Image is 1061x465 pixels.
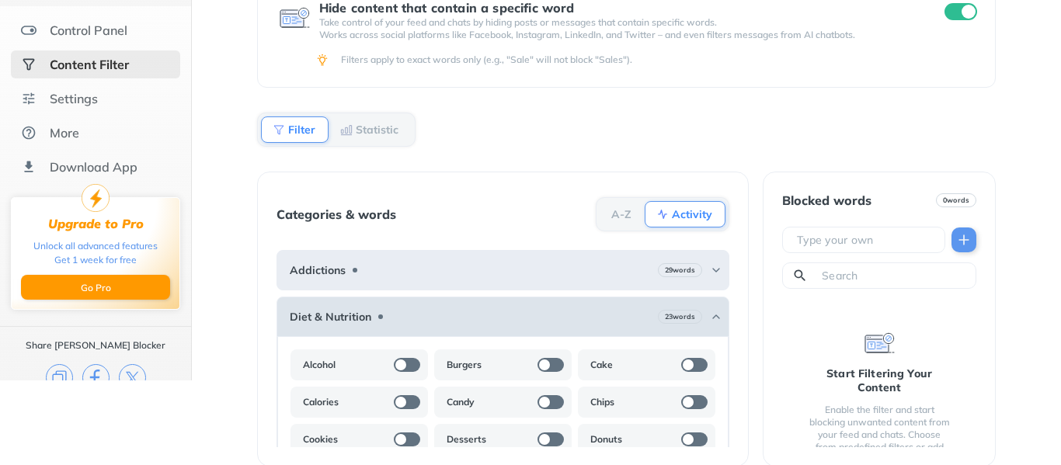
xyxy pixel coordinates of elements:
[303,396,339,408] b: Calories
[26,339,165,352] div: Share [PERSON_NAME] Blocker
[807,366,951,394] div: Start Filtering Your Content
[820,268,969,283] input: Search
[48,217,144,231] div: Upgrade to Pro
[590,433,622,446] b: Donuts
[782,193,871,207] div: Blocked words
[119,364,146,391] img: x.svg
[590,396,614,408] b: Chips
[319,29,917,41] p: Works across social platforms like Facebook, Instagram, LinkedIn, and Twitter – and even filters ...
[356,125,398,134] b: Statistic
[341,54,974,66] div: Filters apply to exact words only (e.g., "Sale" will not block "Sales").
[273,123,285,136] img: Filter
[82,364,110,391] img: facebook.svg
[21,57,37,72] img: social-selected.svg
[277,207,396,221] div: Categories & words
[50,159,137,175] div: Download App
[50,23,127,38] div: Control Panel
[21,23,37,38] img: features.svg
[656,208,669,220] img: Activity
[288,125,315,134] b: Filter
[303,433,338,446] b: Cookies
[665,265,695,276] b: 29 words
[82,184,110,212] img: upgrade-to-pro.svg
[795,232,938,248] input: Type your own
[340,123,353,136] img: Statistic
[33,239,158,253] div: Unlock all advanced features
[665,311,695,322] b: 23 words
[943,195,969,206] b: 0 words
[54,253,137,267] div: Get 1 week for free
[50,57,129,72] div: Content Filter
[46,364,73,391] img: copy.svg
[50,125,79,141] div: More
[290,264,346,276] b: Addictions
[447,396,475,408] b: Candy
[447,433,486,446] b: Desserts
[590,359,613,371] b: Cake
[319,16,917,29] p: Take control of your feed and chats by hiding posts or messages that contain specific words.
[319,1,917,15] div: Hide content that contain a specific word
[303,359,336,371] b: Alcohol
[21,159,37,175] img: download-app.svg
[611,210,631,219] b: A-Z
[21,275,170,300] button: Go Pro
[447,359,482,371] b: Burgers
[21,125,37,141] img: about.svg
[50,91,98,106] div: Settings
[290,311,371,323] b: Diet & Nutrition
[672,210,712,219] b: Activity
[21,91,37,106] img: settings.svg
